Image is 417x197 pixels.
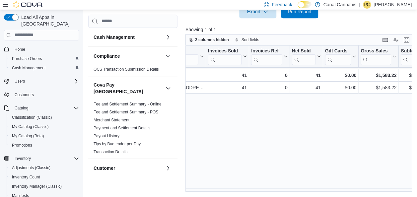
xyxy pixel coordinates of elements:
span: Dark Mode [298,8,298,9]
span: Home [12,45,79,53]
span: Classification (Classic) [9,113,79,121]
span: Purchase Orders [12,56,42,61]
p: | [359,1,360,9]
a: Payment and Settlement Details [94,125,150,130]
a: Inventory Count [9,173,43,181]
button: Catalog [1,103,82,113]
a: Inventory Manager (Classic) [9,182,64,190]
button: Promotions [7,141,82,150]
button: Cash Management [164,33,172,41]
button: Inventory Manager (Classic) [7,182,82,191]
span: Purchase Orders [9,55,79,63]
span: My Catalog (Classic) [12,124,49,129]
p: Showing 1 of 1 [185,26,414,33]
button: Inventory [1,154,82,163]
span: Classification (Classic) [12,115,52,120]
div: $1,583.22 [361,71,396,79]
button: Display options [392,36,400,44]
span: OCS Transaction Submission Details [94,66,159,72]
span: Inventory [12,155,79,163]
button: Enter fullscreen [402,36,410,44]
a: Fee and Settlement Summary - POS [94,109,158,114]
span: Load All Apps in [GEOGRAPHIC_DATA] [19,14,79,27]
img: Cova [13,1,43,8]
a: Purchase Orders [9,55,45,63]
div: $0.00 [325,71,357,79]
span: Inventory Count [12,174,40,180]
div: 41 [292,71,321,79]
button: Export [239,5,276,18]
a: Promotions [9,141,35,149]
a: Fee and Settlement Summary - Online [94,101,162,106]
div: Patrick Ciantar [363,1,371,9]
button: Compliance [164,52,172,60]
a: Classification (Classic) [9,113,55,121]
span: Inventory Manager (Classic) [9,182,79,190]
span: My Catalog (Beta) [12,133,44,139]
span: Merchant Statement [94,117,129,122]
a: Customers [12,91,36,99]
button: Compliance [94,52,163,59]
span: Sort fields [242,37,259,42]
h3: Compliance [94,52,120,59]
span: Cash Management [12,65,45,71]
button: Run Report [281,5,318,18]
button: My Catalog (Classic) [7,122,82,131]
span: Customers [15,92,34,98]
span: Run Report [288,8,312,15]
span: Catalog [15,105,28,111]
button: 2 columns hidden [186,36,232,44]
button: Sort fields [232,36,262,44]
a: My Catalog (Beta) [9,132,47,140]
div: Totals [160,71,204,79]
a: Tips by Budtender per Day [94,141,141,146]
button: Cash Management [94,33,163,40]
button: Inventory Count [7,172,82,182]
span: Promotions [9,141,79,149]
button: Users [12,77,28,85]
span: My Catalog (Beta) [9,132,79,140]
span: Users [12,77,79,85]
button: Cova Pay [GEOGRAPHIC_DATA] [164,84,172,92]
h3: Cash Management [94,33,135,40]
button: Keyboard shortcuts [381,36,389,44]
span: Export [243,5,272,18]
button: Purchase Orders [7,54,82,63]
div: 0 [251,71,287,79]
span: Adjustments (Classic) [9,164,79,172]
button: Catalog [12,104,31,112]
button: Adjustments (Classic) [7,163,82,172]
span: Adjustments (Classic) [12,165,50,170]
a: Home [12,45,28,53]
button: Cash Management [7,63,82,73]
button: Classification (Classic) [7,113,82,122]
button: Users [1,77,82,86]
button: Customer [164,164,172,172]
a: Transaction Details [94,149,127,154]
span: PC [364,1,370,9]
span: Feedback [272,1,292,8]
div: Cova Pay [GEOGRAPHIC_DATA] [88,100,177,158]
span: Inventory Count [9,173,79,181]
span: Inventory [15,156,31,161]
input: Dark Mode [298,1,312,8]
a: My Catalog (Classic) [9,123,51,131]
p: [PERSON_NAME] [374,1,412,9]
span: Inventory Manager (Classic) [12,184,62,189]
div: Compliance [88,65,177,76]
button: Customers [1,90,82,99]
a: Payout History [94,133,119,138]
button: Home [1,44,82,54]
a: OCS Transaction Submission Details [94,67,159,71]
div: 41 [208,71,247,79]
span: Cash Management [9,64,79,72]
button: Cova Pay [GEOGRAPHIC_DATA] [94,81,163,95]
button: Customer [94,164,163,171]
